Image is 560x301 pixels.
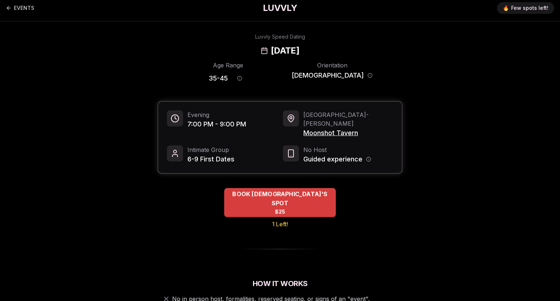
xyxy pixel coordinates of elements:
[187,61,268,70] div: Age Range
[303,110,393,128] span: [GEOGRAPHIC_DATA] - [PERSON_NAME]
[209,73,228,83] span: 35 - 45
[292,70,364,81] span: [DEMOGRAPHIC_DATA]
[272,220,288,228] span: 1 Left!
[511,4,548,12] span: Few spots left!
[224,189,336,207] span: BOOK [DEMOGRAPHIC_DATA]'S SPOT
[503,4,509,12] span: 🔥
[6,1,34,15] a: Back to events
[367,73,373,78] button: Orientation information
[187,110,246,119] span: Evening
[275,208,285,215] span: $25
[224,188,336,217] button: BOOK QUEER WOMEN'S SPOT - 1 Left!
[187,119,246,129] span: 7:00 PM - 9:00 PM
[292,61,373,70] div: Orientation
[157,278,402,289] h2: How It Works
[187,145,234,154] span: Intimate Group
[255,33,305,40] div: Luvvly Speed Dating
[271,45,299,56] h2: [DATE]
[366,157,371,162] button: Host information
[303,145,371,154] span: No Host
[263,2,297,14] a: LUVVLY
[303,128,393,138] span: Moonshot Tavern
[187,154,234,164] span: 6-9 First Dates
[232,70,248,86] button: Age range information
[303,154,362,164] span: Guided experience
